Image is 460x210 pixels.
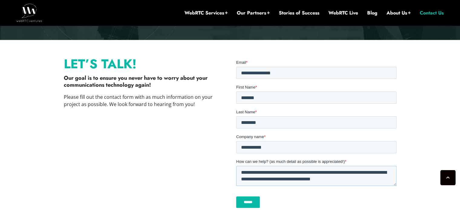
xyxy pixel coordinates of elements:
[328,10,358,16] a: WebRTC Live
[64,93,224,108] p: Please fill out the contact form with as much information on your project as possible. We look fo...
[184,10,228,16] a: WebRTC Services
[279,10,319,16] a: Stories of Success
[16,4,42,22] img: WebRTC.ventures
[64,60,224,69] p: Let’s Talk!
[64,75,224,89] p: Our goal is to ensure you never have to worry about your communications technology again!
[237,10,270,16] a: Our Partners
[367,10,377,16] a: Blog
[387,10,411,16] a: About Us
[64,114,224,204] iframe: The Complexity of WebRTC
[420,10,444,16] a: Contact Us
